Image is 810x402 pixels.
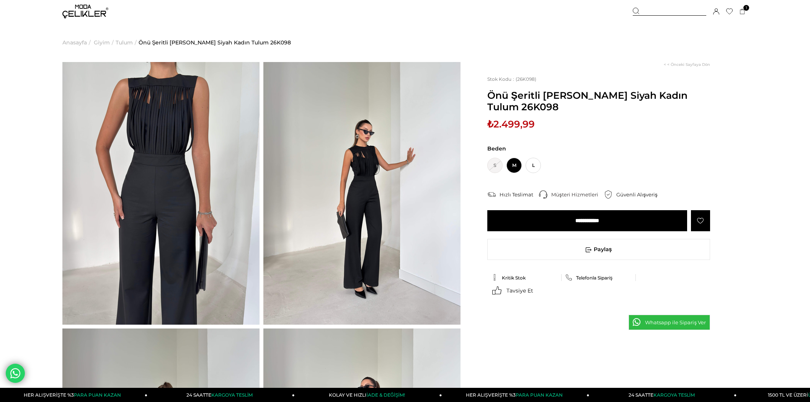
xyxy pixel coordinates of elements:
[488,239,710,260] span: Paylaş
[664,62,710,67] a: < < Önceki Sayfaya Dön
[487,76,536,82] span: (26K098)
[506,287,533,294] span: Tavsiye Et
[502,275,526,281] span: Kritik Stok
[629,315,710,330] a: Whatsapp ile Sipariş Ver
[487,76,516,82] span: Stok Kodu
[487,158,503,173] span: S
[539,190,547,199] img: call-center.png
[211,392,253,398] span: KARGOYA TESLİM
[62,5,108,18] img: logo
[491,274,558,281] a: Kritik Stok
[442,388,590,402] a: HER ALIŞVERİŞTE %3PARA PUAN KAZAN
[616,191,663,198] div: Güvenli Alışveriş
[295,388,442,402] a: KOLAY VE HIZLIİADE & DEĞİŞİM!
[551,191,604,198] div: Müşteri Hizmetleri
[526,158,541,173] span: L
[62,62,260,325] img: Mosle tulum 26K098
[506,158,522,173] span: M
[62,23,93,62] li: >
[691,210,710,231] a: Favorilere Ekle
[653,392,695,398] span: KARGOYA TESLİM
[500,191,539,198] div: Hızlı Teslimat
[62,23,87,62] a: Anasayfa
[589,388,737,402] a: 24 SAATTEKARGOYA TESLİM
[576,275,612,281] span: Telefonla Sipariş
[116,23,139,62] li: >
[74,392,121,398] span: PARA PUAN KAZAN
[516,392,563,398] span: PARA PUAN KAZAN
[604,190,612,199] img: security.png
[487,90,710,113] span: Önü Şeritli [PERSON_NAME] Siyah Kadın Tulum 26K098
[147,388,295,402] a: 24 SAATTEKARGOYA TESLİM
[487,145,710,152] span: Beden
[94,23,110,62] a: Giyim
[139,23,291,62] a: Önü Şeritli [PERSON_NAME] Siyah Kadın Tulum 26K098
[366,392,405,398] span: İADE & DEĞİŞİM!
[487,190,496,199] img: shipping.png
[263,62,461,325] img: Mosle tulum 26K098
[94,23,116,62] li: >
[743,5,749,11] span: 1
[116,23,133,62] a: Tulum
[487,118,535,130] span: ₺2.499,99
[565,274,632,281] a: Telefonla Sipariş
[740,9,745,15] a: 1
